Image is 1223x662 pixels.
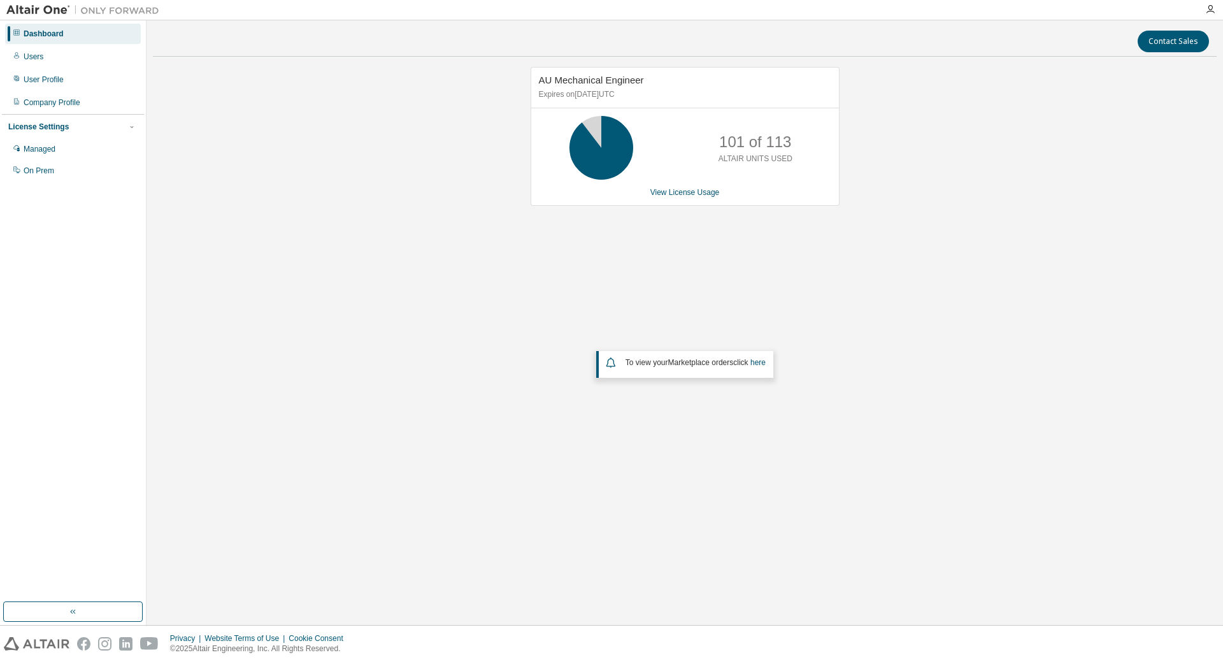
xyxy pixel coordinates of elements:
em: Marketplace orders [668,358,734,367]
img: Altair One [6,4,166,17]
img: linkedin.svg [119,637,132,651]
div: Privacy [170,633,204,644]
div: Managed [24,144,55,154]
a: View License Usage [650,188,720,197]
div: Company Profile [24,97,80,108]
div: User Profile [24,75,64,85]
p: Expires on [DATE] UTC [539,89,828,100]
p: © 2025 Altair Engineering, Inc. All Rights Reserved. [170,644,351,654]
img: facebook.svg [77,637,90,651]
div: Cookie Consent [289,633,350,644]
div: On Prem [24,166,54,176]
div: Website Terms of Use [204,633,289,644]
div: Users [24,52,43,62]
span: AU Mechanical Engineer [539,75,644,85]
div: License Settings [8,122,69,132]
span: To view your click [626,358,766,367]
p: ALTAIR UNITS USED [719,154,792,164]
a: here [750,358,766,367]
img: altair_logo.svg [4,637,69,651]
div: Dashboard [24,29,64,39]
p: 101 of 113 [719,131,791,153]
img: youtube.svg [140,637,159,651]
button: Contact Sales [1138,31,1209,52]
img: instagram.svg [98,637,111,651]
